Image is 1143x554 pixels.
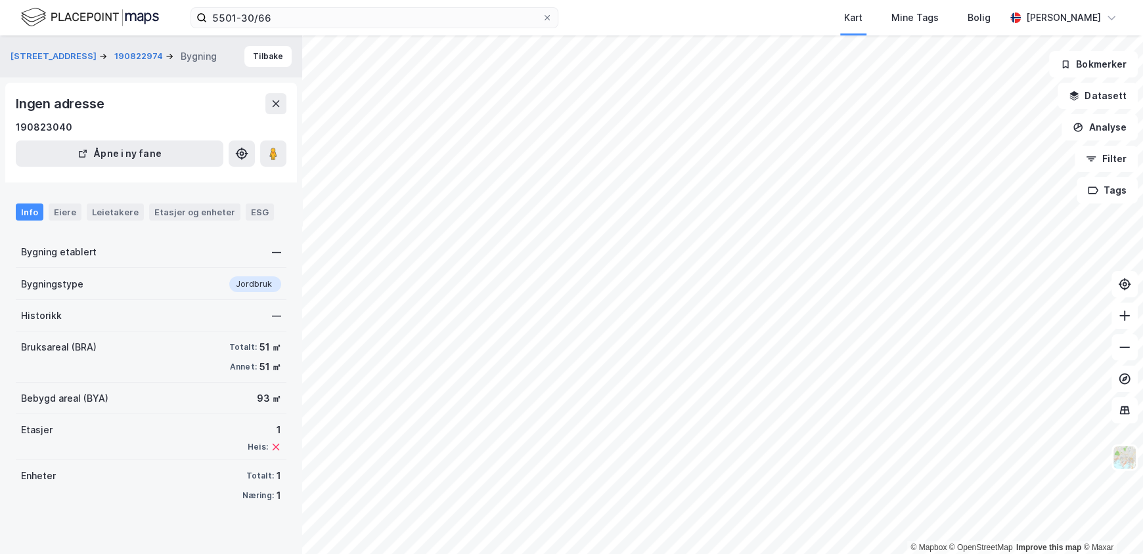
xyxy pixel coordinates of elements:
div: Totalt: [229,342,257,352]
div: Næring: [242,490,274,501]
div: — [272,244,281,260]
iframe: Chat Widget [1077,491,1143,554]
div: 1 [248,422,281,438]
div: 1 [277,468,281,484]
img: logo.f888ab2527a4732fd821a326f86c7f29.svg [21,6,159,29]
div: Bygning [181,49,217,64]
div: Bygningstype [21,276,83,292]
div: Annet: [230,362,257,372]
button: 190822974 [114,50,166,63]
div: Etasjer [21,422,53,438]
img: Z [1112,445,1137,470]
div: Ingen adresse [16,93,106,114]
div: Mine Tags [891,10,939,26]
div: [PERSON_NAME] [1026,10,1101,26]
div: Heis: [248,442,268,452]
a: Improve this map [1016,543,1081,552]
input: Søk på adresse, matrikkel, gårdeiere, leietakere eller personer [207,8,542,28]
div: Eiere [49,203,81,221]
button: [STREET_ADDRESS] [11,50,99,63]
div: 51 ㎡ [259,359,281,375]
div: Leietakere [87,203,144,221]
div: Bruksareal (BRA) [21,339,97,355]
div: Bebygd areal (BYA) [21,391,108,406]
div: — [272,308,281,324]
button: Datasett [1058,83,1138,109]
div: Kontrollprogram for chat [1077,491,1143,554]
div: 190823040 [16,119,72,135]
button: Filter [1075,146,1138,172]
button: Åpne i ny fane [16,140,223,167]
div: Kart [844,10,863,26]
div: Bolig [968,10,991,26]
div: ESG [246,203,274,221]
a: Mapbox [910,543,947,552]
button: Tilbake [244,46,292,67]
div: Enheter [21,468,56,484]
div: 1 [277,488,281,503]
div: Totalt: [246,471,274,481]
div: Info [16,203,43,221]
div: Etasjer og enheter [154,206,235,218]
button: Bokmerker [1049,51,1138,77]
div: 93 ㎡ [257,391,281,406]
div: Historikk [21,308,62,324]
div: 51 ㎡ [259,339,281,355]
button: Analyse [1062,114,1138,140]
a: OpenStreetMap [949,543,1013,552]
button: Tags [1077,177,1138,203]
div: Bygning etablert [21,244,97,260]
